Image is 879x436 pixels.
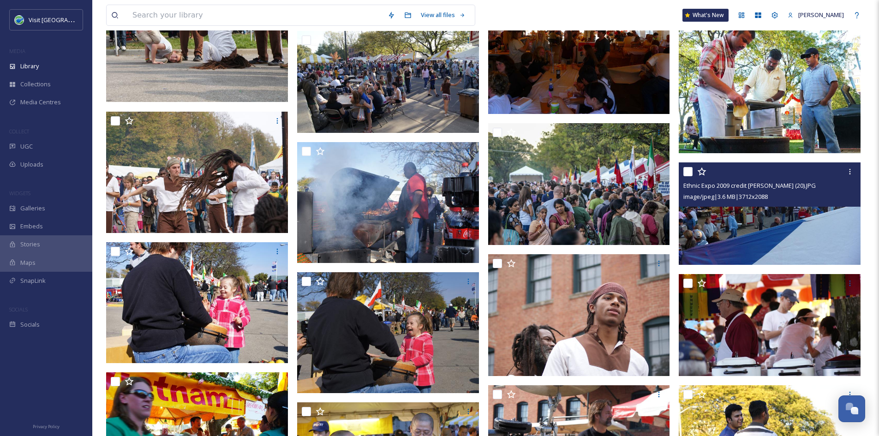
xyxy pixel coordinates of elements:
span: UGC [20,142,33,151]
span: SnapLink [20,276,46,285]
span: Maps [20,258,36,267]
span: Media Centres [20,98,61,107]
a: What's New [682,9,729,22]
span: Collections [20,80,51,89]
span: Embeds [20,222,43,231]
a: View all files [416,6,470,24]
img: Ethnic Expo 2008 credit Don Nissen (66).jpg [679,18,861,153]
img: DSC08381.JPG [297,142,479,263]
span: Uploads [20,160,43,169]
img: cvctwitlogo_400x400.jpg [15,15,24,24]
img: _DSC6495.JPG [488,123,670,245]
a: [PERSON_NAME] [783,6,849,24]
span: COLLECT [9,128,29,135]
img: Ethnic Expo 2010 credit Don Nissen (33).JPG [297,31,479,133]
span: Galleries [20,204,45,213]
img: DSC08424.JPG [297,272,479,393]
img: Ethnic Expo 2009 credit Don Nissen (20).JPG [679,162,861,265]
span: [PERSON_NAME] [798,11,844,19]
span: SOCIALS [9,306,28,313]
span: WIDGETS [9,190,30,197]
img: DSC08430.JPG [106,242,288,363]
img: Caperoria Ethnic Expo 2012 (35).JPG [106,111,288,233]
span: Visit [GEOGRAPHIC_DATA] [US_STATE] [29,15,133,24]
span: Stories [20,240,40,249]
img: Ethnic Expo 2010 credit Don Nissen (64).JPG [679,274,861,376]
span: Ethnic Expo 2009 credit [PERSON_NAME] (20).JPG [683,181,816,190]
input: Search your library [128,5,383,25]
span: Privacy Policy [33,424,60,430]
a: Privacy Policy [33,420,60,431]
span: Library [20,62,39,71]
button: Open Chat [838,395,865,422]
span: Socials [20,320,40,329]
span: image/jpeg | 3.6 MB | 3712 x 2088 [683,192,768,201]
span: MEDIA [9,48,25,54]
img: DSC06390.JPG [488,254,670,376]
